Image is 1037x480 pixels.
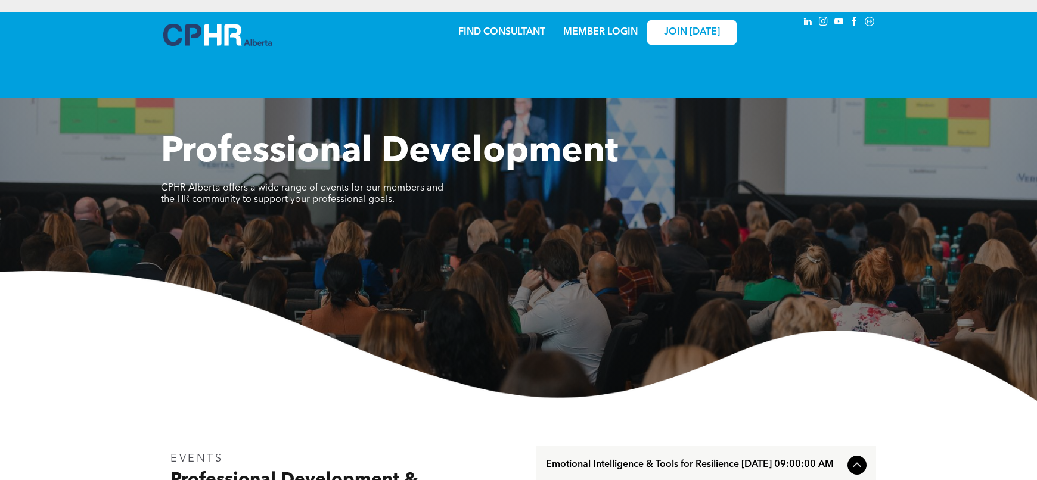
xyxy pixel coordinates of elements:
[664,27,720,38] span: JOIN [DATE]
[832,15,845,31] a: youtube
[801,15,814,31] a: linkedin
[170,453,223,464] span: EVENTS
[563,27,638,37] a: MEMBER LOGIN
[863,15,876,31] a: Social network
[647,20,737,45] a: JOIN [DATE]
[458,27,545,37] a: FIND CONSULTANT
[546,459,843,470] span: Emotional Intelligence & Tools for Resilience [DATE] 09:00:00 AM
[163,24,272,46] img: A blue and white logo for cp alberta
[161,135,618,170] span: Professional Development
[847,15,861,31] a: facebook
[161,183,443,204] span: CPHR Alberta offers a wide range of events for our members and the HR community to support your p...
[816,15,830,31] a: instagram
